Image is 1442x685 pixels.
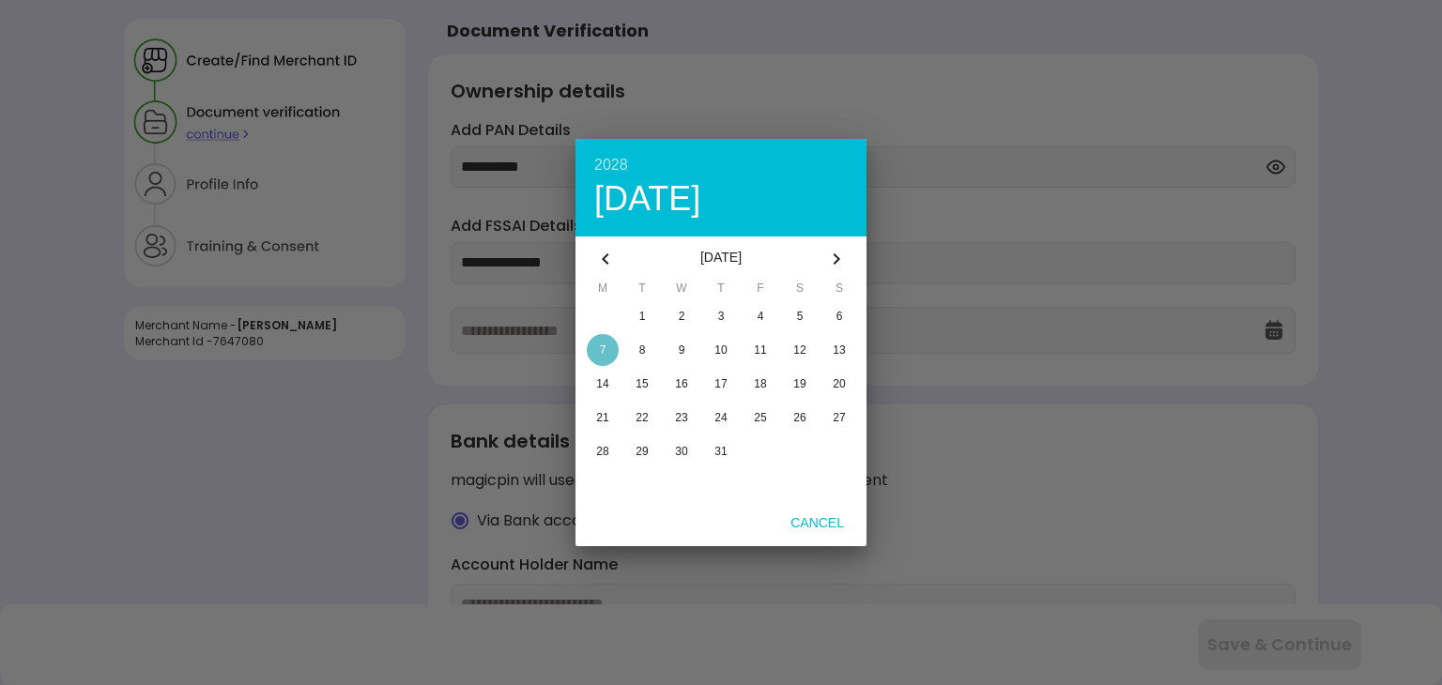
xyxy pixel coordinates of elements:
[583,435,622,467] button: 28
[754,377,766,390] span: 18
[780,334,820,366] button: 12
[793,343,805,357] span: 12
[701,334,741,366] button: 10
[793,377,805,390] span: 19
[600,343,606,357] span: 7
[583,368,622,400] button: 14
[714,411,727,424] span: 24
[780,402,820,434] button: 26
[714,445,727,458] span: 31
[679,310,685,323] span: 2
[636,445,648,458] span: 29
[820,402,859,434] button: 27
[775,505,859,539] button: Cancel
[833,343,845,357] span: 13
[741,402,780,434] button: 25
[701,435,741,467] button: 31
[701,300,741,332] button: 3
[775,515,859,530] span: Cancel
[628,236,814,282] div: [DATE]
[820,300,859,332] button: 6
[583,402,622,434] button: 21
[622,435,662,467] button: 29
[675,411,687,424] span: 23
[793,411,805,424] span: 26
[622,334,662,366] button: 8
[718,310,725,323] span: 3
[622,300,662,332] button: 1
[662,435,701,467] button: 30
[662,282,701,300] span: W
[594,182,848,216] div: [DATE]
[714,377,727,390] span: 17
[675,445,687,458] span: 30
[780,282,820,300] span: S
[741,300,780,332] button: 4
[741,334,780,366] button: 11
[701,368,741,400] button: 17
[679,343,685,357] span: 9
[836,310,843,323] span: 6
[780,300,820,332] button: 5
[754,343,766,357] span: 11
[820,334,859,366] button: 13
[797,310,804,323] span: 5
[675,377,687,390] span: 16
[741,368,780,400] button: 18
[758,310,764,323] span: 4
[662,368,701,400] button: 16
[583,334,622,366] button: 7
[820,282,859,300] span: S
[754,411,766,424] span: 25
[662,334,701,366] button: 9
[622,282,662,300] span: T
[622,402,662,434] button: 22
[636,411,648,424] span: 22
[701,402,741,434] button: 24
[833,377,845,390] span: 20
[639,310,646,323] span: 1
[594,158,848,173] div: 2028
[701,282,741,300] span: T
[596,377,608,390] span: 14
[820,368,859,400] button: 20
[622,368,662,400] button: 15
[741,282,780,300] span: F
[596,411,608,424] span: 21
[662,402,701,434] button: 23
[636,377,648,390] span: 15
[583,282,622,300] span: M
[833,411,845,424] span: 27
[596,445,608,458] span: 28
[662,300,701,332] button: 2
[639,343,646,357] span: 8
[780,368,820,400] button: 19
[714,343,727,357] span: 10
